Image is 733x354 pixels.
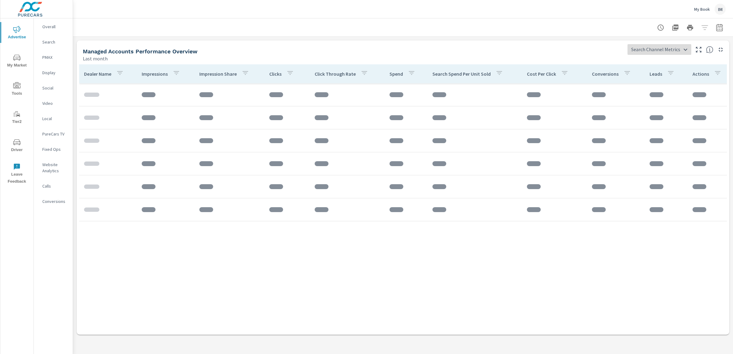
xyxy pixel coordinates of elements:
span: Advertise [2,26,32,41]
span: Understand managed dealer accounts performance broken by various segments. Use the dropdown in th... [706,46,713,53]
div: Social [34,83,73,93]
p: Display [42,70,68,76]
p: Click Through Rate [315,71,356,77]
p: Local [42,116,68,122]
p: Fixed Ops [42,146,68,152]
button: Select Date Range [713,21,726,34]
button: Minimize Widget [716,45,726,55]
div: Video [34,99,73,108]
p: Conversions [42,198,68,204]
p: Clicks [269,71,282,77]
div: IM [715,4,726,15]
p: Search Spend Per Unit Sold [432,71,491,77]
span: Tier2 [2,110,32,125]
p: Website Analytics [42,162,68,174]
button: Print Report [684,21,696,34]
div: Local [34,114,73,123]
p: Conversions [592,71,619,77]
div: Display [34,68,73,77]
p: Search [42,39,68,45]
p: Social [42,85,68,91]
p: Cost Per Click [527,71,556,77]
span: Driver [2,139,32,154]
p: Dealer Name [84,71,111,77]
span: Tools [2,82,32,97]
p: My Book [694,6,710,12]
p: PMAX [42,54,68,60]
div: Search Channel Metrics [627,44,691,55]
div: Search [34,37,73,47]
p: Spend [390,71,403,77]
span: My Market [2,54,32,69]
div: Website Analytics [34,160,73,175]
div: Overall [34,22,73,31]
h5: Managed Accounts Performance Overview [83,48,198,55]
div: Calls [34,181,73,191]
p: Video [42,100,68,106]
p: Calls [42,183,68,189]
p: Actions [693,71,709,77]
div: PureCars TV [34,129,73,139]
p: Last month [83,55,108,62]
p: Leads [650,71,662,77]
span: Leave Feedback [2,163,32,185]
p: Overall [42,24,68,30]
p: Impressions [142,71,168,77]
button: "Export Report to PDF" [669,21,681,34]
div: nav menu [0,18,33,188]
div: Fixed Ops [34,145,73,154]
div: Conversions [34,197,73,206]
button: Make Fullscreen [694,45,704,55]
p: Impression Share [199,71,237,77]
div: PMAX [34,53,73,62]
p: PureCars TV [42,131,68,137]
